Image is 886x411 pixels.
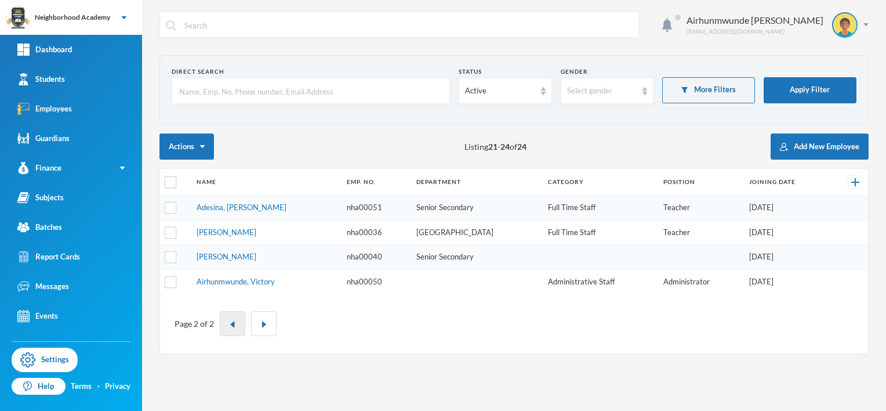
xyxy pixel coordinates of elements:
a: Airhunmwunde, Victory [197,277,275,286]
span: Listing - of [464,140,526,153]
td: Senior Secondary [411,245,542,270]
td: [DATE] [743,245,829,270]
a: Help [12,378,66,395]
img: logo [6,6,30,30]
th: Category [542,169,658,196]
td: nha00051 [341,196,411,221]
td: Teacher [658,196,743,221]
td: [DATE] [743,220,829,245]
div: [EMAIL_ADDRESS][DOMAIN_NAME] [687,27,823,36]
button: Actions [159,134,214,160]
b: 24 [517,142,526,152]
td: Administrator [658,269,743,294]
div: Finance [17,162,61,174]
div: Subjects [17,192,64,204]
td: Full Time Staff [542,196,658,221]
div: Gender [561,67,653,76]
input: Name, Emp. No, Phone number, Email Address [178,78,444,104]
div: Employees [17,103,72,115]
td: nha00050 [341,269,411,294]
div: Batches [17,221,62,233]
td: Senior Secondary [411,196,542,221]
div: Students [17,73,65,85]
div: Neighborhood Academy [35,12,110,23]
a: Terms [71,381,92,392]
div: · [97,381,100,392]
a: Adesina, [PERSON_NAME] [197,203,286,212]
td: [GEOGRAPHIC_DATA] [411,220,542,245]
img: + [851,178,859,186]
div: Events [17,310,58,322]
td: nha00036 [341,220,411,245]
button: Apply Filter [764,77,856,103]
th: Joining Date [743,169,829,196]
a: Privacy [105,381,130,392]
div: Page 2 of 2 [175,318,214,330]
a: Settings [12,348,78,372]
td: [DATE] [743,196,829,221]
div: Direct Search [172,67,450,76]
div: Airhunmwunde [PERSON_NAME] [687,13,823,27]
div: Report Cards [17,251,80,263]
td: Administrative Staff [542,269,658,294]
input: Search [183,12,633,38]
td: Full Time Staff [542,220,658,245]
th: Department [411,169,542,196]
td: nha00040 [341,245,411,270]
div: Messages [17,280,69,293]
button: More Filters [662,77,755,103]
a: [PERSON_NAME] [197,252,256,261]
th: Emp. No. [341,169,411,196]
b: 24 [500,142,510,152]
div: Status [459,67,551,76]
button: Add New Employee [771,134,869,160]
img: STUDENT [833,13,856,37]
td: [DATE] [743,269,829,294]
a: [PERSON_NAME] [197,228,256,237]
div: Dashboard [17,44,72,56]
th: Name [191,169,341,196]
td: Teacher [658,220,743,245]
div: Select gender [567,85,637,97]
div: Active [465,85,535,97]
div: Guardians [17,132,70,145]
b: 21 [488,142,498,152]
img: search [166,20,176,31]
th: Position [658,169,743,196]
